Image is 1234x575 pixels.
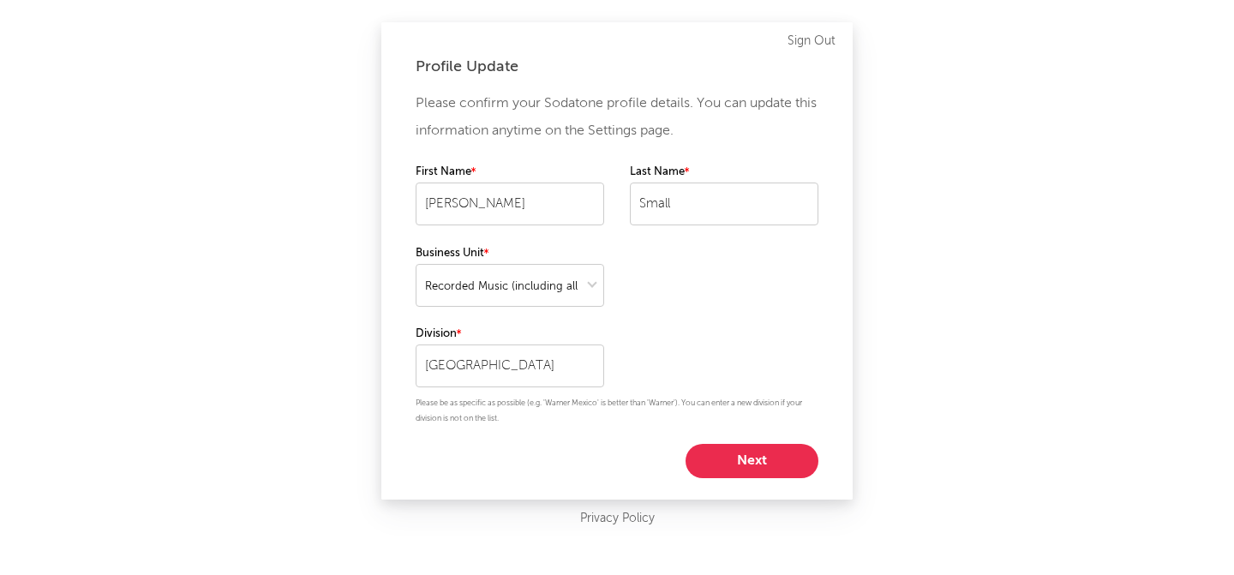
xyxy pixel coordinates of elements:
label: Division [416,324,604,344]
label: Business Unit [416,243,604,264]
div: Profile Update [416,57,818,77]
label: First Name [416,162,604,183]
input: Your first name [416,183,604,225]
a: Privacy Policy [580,508,655,530]
p: Please be as specific as possible (e.g. 'Warner Mexico' is better than 'Warner'). You can enter a... [416,396,818,427]
label: Last Name [630,162,818,183]
p: Please confirm your Sodatone profile details. You can update this information anytime on the Sett... [416,90,818,145]
a: Sign Out [788,31,836,51]
input: Your last name [630,183,818,225]
button: Next [686,444,818,478]
input: Your division [416,344,604,387]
